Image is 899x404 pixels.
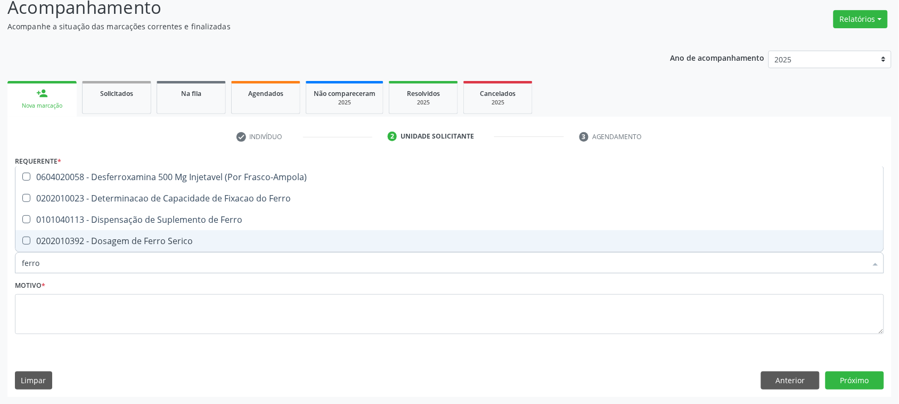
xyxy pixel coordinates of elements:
button: Anterior [761,371,820,390]
span: Solicitados [100,89,133,98]
p: Acompanhe a situação das marcações correntes e finalizadas [7,21,626,32]
label: Requerente [15,153,61,169]
button: Próximo [826,371,884,390]
span: Resolvidos [407,89,440,98]
div: 0202010023 - Determinacao de Capacidade de Fixacao do Ferro [22,194,877,203]
div: 0202010392 - Dosagem de Ferro Serico [22,237,877,245]
button: Relatórios [833,10,888,28]
span: Não compareceram [314,89,375,98]
div: 2 [388,132,397,141]
p: Ano de acompanhamento [671,51,765,64]
span: Cancelados [480,89,516,98]
div: person_add [36,87,48,99]
label: Motivo [15,278,45,294]
div: 2025 [314,99,375,107]
input: Buscar por procedimentos [22,252,867,273]
div: 0101040113 - Dispensação de Suplemento de Ferro [22,215,877,224]
span: Na fila [181,89,201,98]
div: Unidade solicitante [401,132,474,141]
div: Nova marcação [15,102,69,110]
div: 0604020058 - Desferroxamina 500 Mg Injetavel (Por Frasco-Ampola) [22,173,877,181]
div: 2025 [471,99,525,107]
div: 2025 [397,99,450,107]
span: Agendados [248,89,283,98]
